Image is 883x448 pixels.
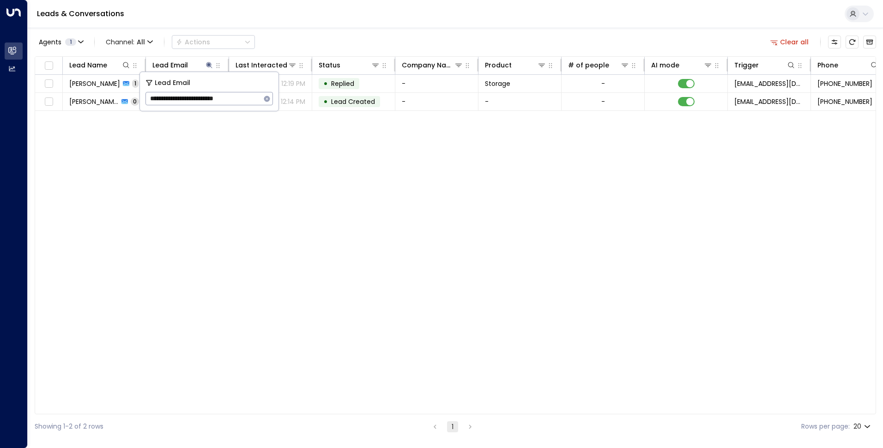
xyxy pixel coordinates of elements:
[801,422,850,431] label: Rows per page:
[69,60,131,71] div: Lead Name
[478,93,562,110] td: -
[69,60,107,71] div: Lead Name
[102,36,157,48] span: Channel:
[651,60,679,71] div: AI mode
[236,60,287,71] div: Last Interacted
[331,97,375,106] span: Lead Created
[767,36,813,48] button: Clear all
[172,35,255,49] div: Button group with a nested menu
[817,60,838,71] div: Phone
[43,78,54,90] span: Toggle select row
[601,97,605,106] div: -
[601,79,605,88] div: -
[65,38,76,46] span: 1
[137,38,145,46] span: All
[429,421,476,432] nav: pagination navigation
[69,97,119,106] span: Andrew Browne
[651,60,713,71] div: AI mode
[817,60,879,71] div: Phone
[131,97,139,105] span: 0
[568,60,629,71] div: # of people
[155,78,190,88] span: Lead Email
[828,36,841,48] button: Customize
[35,36,87,48] button: Agents1
[853,420,872,433] div: 20
[132,79,139,87] span: 1
[734,60,796,71] div: Trigger
[236,60,297,71] div: Last Interacted
[863,36,876,48] button: Archived Leads
[485,60,546,71] div: Product
[395,75,478,92] td: -
[402,60,454,71] div: Company Name
[69,79,120,88] span: Andrew Browne
[817,79,872,88] span: +4479326666783
[323,94,328,109] div: •
[319,60,340,71] div: Status
[37,8,124,19] a: Leads & Conversations
[485,79,510,88] span: Storage
[846,36,859,48] span: Refresh
[152,60,214,71] div: Lead Email
[172,35,255,49] button: Actions
[817,97,872,106] span: +4479326666783
[395,93,478,110] td: -
[35,422,103,431] div: Showing 1-2 of 2 rows
[176,38,210,46] div: Actions
[485,60,512,71] div: Product
[102,36,157,48] button: Channel:All
[734,97,804,106] span: leads@space-station.co.uk
[281,79,305,88] p: 12:19 PM
[43,60,54,72] span: Toggle select all
[319,60,380,71] div: Status
[43,96,54,108] span: Toggle select row
[323,76,328,91] div: •
[734,79,804,88] span: leads@space-station.co.uk
[447,421,458,432] button: page 1
[568,60,609,71] div: # of people
[152,60,188,71] div: Lead Email
[402,60,463,71] div: Company Name
[281,97,305,106] p: 12:14 PM
[39,39,61,45] span: Agents
[331,79,354,88] span: Replied
[734,60,759,71] div: Trigger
